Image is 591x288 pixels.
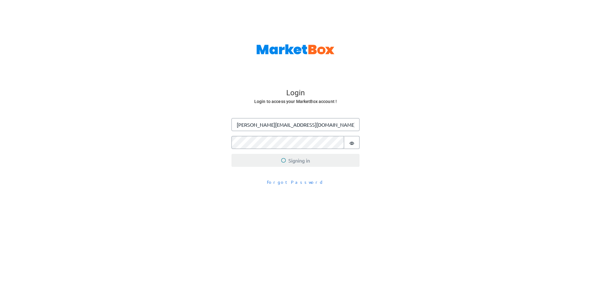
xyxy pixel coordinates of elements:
button: Show password [344,136,360,149]
img: MarketBox logo [256,44,335,54]
h4: Login [232,88,359,98]
button: Signing in [231,154,360,167]
button: Forgot Password [263,177,328,187]
input: Enter your email [231,118,360,131]
h6: Login to access your MarketBox account ! [232,98,359,105]
span: Signing in [281,157,310,164]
